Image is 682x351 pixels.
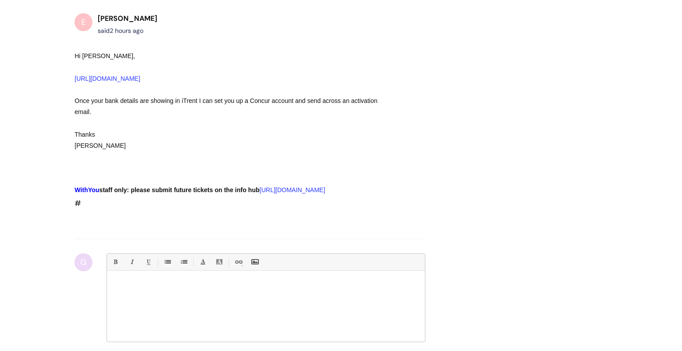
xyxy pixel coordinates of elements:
[126,256,137,268] a: Italic (Ctrl-I)
[178,256,189,268] a: 1. Ordered List (Ctrl-Shift-8)
[75,51,393,210] div: #
[75,95,393,118] div: Once your bank details are showing in iTrent I can set you up a Concur account and send across an...
[98,25,157,36] div: said
[110,27,143,35] span: Fri, 5 Sep, 2025 at 8:09 AM
[197,256,208,268] a: Font Color
[143,256,154,268] a: Underline(Ctrl-U)
[162,256,173,268] a: • Unordered List (Ctrl-Shift-7)
[110,256,121,268] a: Bold (Ctrl-B)
[98,14,157,23] b: [PERSON_NAME]
[75,13,92,31] div: E
[260,186,325,193] a: [URL][DOMAIN_NAME]
[75,186,99,193] span: WithYou
[75,253,92,271] div: G
[233,256,244,268] a: Link
[75,140,393,151] div: [PERSON_NAME]
[75,129,393,140] div: Thanks
[75,75,140,82] a: [URL][DOMAIN_NAME]
[249,256,260,268] a: Insert Image...
[75,51,393,84] div: Hi [PERSON_NAME],
[75,186,260,193] strong: staff only: please submit future tickets on the info hub
[214,256,225,268] a: Back Color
